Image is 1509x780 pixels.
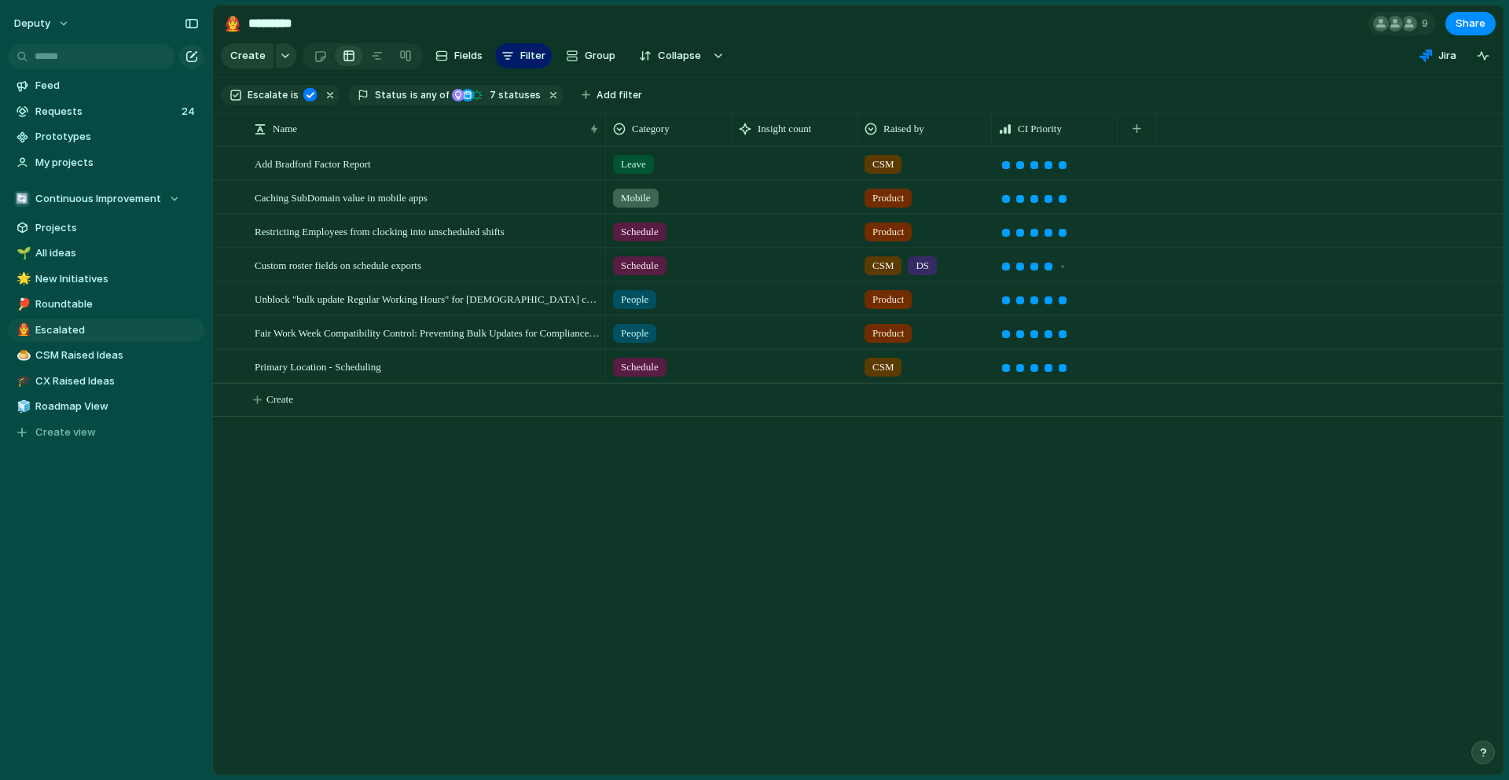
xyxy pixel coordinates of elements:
[291,88,299,102] span: is
[255,256,421,274] span: Custom roster fields on schedule exports
[35,271,199,287] span: New Initiatives
[35,322,199,338] span: Escalated
[621,292,648,307] span: People
[14,373,30,389] button: 🎓
[182,104,198,120] span: 24
[872,326,904,341] span: Product
[8,344,204,367] a: 🍮CSM Raised Ideas
[35,220,199,236] span: Projects
[758,121,811,137] span: Insight count
[621,224,659,240] span: Schedule
[255,357,381,375] span: Primary Location - Scheduling
[485,89,498,101] span: 7
[35,373,199,389] span: CX Raised Ideas
[410,88,418,102] span: is
[255,222,505,240] span: Restricting Employees from clocking into unscheduled shifts
[630,43,709,68] button: Collapse
[35,129,199,145] span: Prototypes
[621,359,659,375] span: Schedule
[621,190,651,206] span: Mobile
[597,88,642,102] span: Add filter
[872,292,904,307] span: Product
[14,16,50,31] span: deputy
[1445,12,1496,35] button: Share
[35,348,199,363] span: CSM Raised Ideas
[35,296,199,312] span: Roundtable
[7,11,78,36] button: deputy
[35,191,161,207] span: Continuous Improvement
[621,156,646,172] span: Leave
[658,48,701,64] span: Collapse
[621,258,659,274] span: Schedule
[8,267,204,291] a: 🌟New Initiatives
[255,289,600,307] span: Unblock "bulk update Regular Working Hours" for [DEMOGRAPHIC_DATA] customers
[8,395,204,418] a: 🧊Roadmap View
[35,245,199,261] span: All ideas
[585,48,615,64] span: Group
[221,43,274,68] button: Create
[872,258,894,274] span: CSM
[288,86,302,104] button: is
[35,155,199,171] span: My projects
[255,323,600,341] span: Fair Work Week Compatibility Control: Preventing Bulk Updates for Compliance Protection
[35,399,199,414] span: Roadmap View
[558,43,623,68] button: Group
[14,191,30,207] div: 🔄
[1018,121,1062,137] span: CI Priority
[17,270,28,288] div: 🌟
[872,224,904,240] span: Product
[14,296,30,312] button: 🏓
[520,48,545,64] span: Filter
[255,188,428,206] span: Caching SubDomain value in mobile apps
[429,43,489,68] button: Fields
[17,347,28,365] div: 🍮
[1456,16,1485,31] span: Share
[224,13,241,34] div: 👨‍🚒
[450,86,544,104] button: 7 statuses
[1413,44,1463,68] button: Jira
[8,151,204,175] a: My projects
[8,241,204,265] a: 🌱All ideas
[454,48,483,64] span: Fields
[8,292,204,316] a: 🏓Roundtable
[255,154,371,172] span: Add Bradford Factor Report
[8,421,204,444] button: Create view
[375,88,407,102] span: Status
[8,100,204,123] a: Requests24
[485,88,541,102] span: statuses
[572,84,652,106] button: Add filter
[8,74,204,97] a: Feed
[266,392,293,407] span: Create
[8,125,204,149] a: Prototypes
[35,104,177,120] span: Requests
[872,156,894,172] span: CSM
[17,398,28,416] div: 🧊
[14,245,30,261] button: 🌱
[17,245,28,263] div: 🌱
[8,318,204,342] a: 👨‍🚒Escalated
[1422,16,1433,31] span: 9
[495,43,552,68] button: Filter
[273,121,297,137] span: Name
[872,359,894,375] span: CSM
[35,78,199,94] span: Feed
[883,121,924,137] span: Raised by
[14,322,30,338] button: 👨‍🚒
[632,121,670,137] span: Category
[220,11,245,36] button: 👨‍🚒
[418,88,449,102] span: any of
[14,348,30,363] button: 🍮
[621,326,648,341] span: People
[14,399,30,414] button: 🧊
[8,370,204,393] a: 🎓CX Raised Ideas
[872,190,904,206] span: Product
[17,372,28,390] div: 🎓
[916,258,929,274] span: DS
